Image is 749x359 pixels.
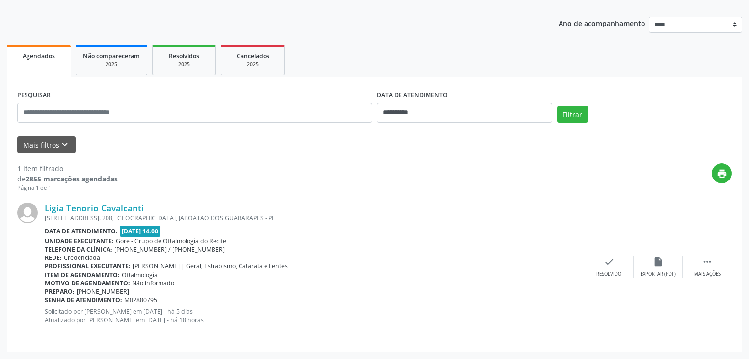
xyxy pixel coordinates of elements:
[45,254,62,262] b: Rede:
[702,256,713,267] i: 
[45,296,122,304] b: Senha de atendimento:
[45,262,131,270] b: Profissional executante:
[26,174,118,183] strong: 2855 marcações agendadas
[77,287,129,296] span: [PHONE_NUMBER]
[717,168,727,179] i: print
[116,237,226,245] span: Gore - Grupo de Oftalmologia do Recife
[712,163,732,183] button: print
[17,174,118,184] div: de
[45,203,144,213] a: Ligia Tenorio Cavalcanti
[17,88,51,103] label: PESQUISAR
[604,256,615,267] i: check
[45,287,75,296] b: Preparo:
[17,203,38,223] img: img
[45,279,130,287] b: Motivo de agendamento:
[23,52,55,60] span: Agendados
[557,106,588,123] button: Filtrar
[45,271,120,279] b: Item de agendamento:
[83,52,140,60] span: Não compareceram
[64,254,100,262] span: Credenciada
[59,139,70,150] i: keyboard_arrow_down
[160,61,209,68] div: 2025
[114,245,225,254] span: [PHONE_NUMBER] / [PHONE_NUMBER]
[228,61,277,68] div: 2025
[45,245,112,254] b: Telefone da clínica:
[596,271,621,278] div: Resolvido
[45,214,585,222] div: [STREET_ADDRESS]. 208, [GEOGRAPHIC_DATA], JABOATAO DOS GUARARAPES - PE
[133,262,288,270] span: [PERSON_NAME] | Geral, Estrabismo, Catarata e Lentes
[653,256,664,267] i: insert_drive_file
[641,271,676,278] div: Exportar (PDF)
[237,52,269,60] span: Cancelados
[17,136,76,154] button: Mais filtroskeyboard_arrow_down
[17,184,118,192] div: Página 1 de 1
[377,88,448,103] label: DATA DE ATENDIMENTO
[169,52,199,60] span: Resolvidos
[45,308,585,324] p: Solicitado por [PERSON_NAME] em [DATE] - há 5 dias Atualizado por [PERSON_NAME] em [DATE] - há 18...
[132,279,174,287] span: Não informado
[83,61,140,68] div: 2025
[122,271,158,279] span: Oftalmologia
[694,271,721,278] div: Mais ações
[17,163,118,174] div: 1 item filtrado
[120,226,161,237] span: [DATE] 14:00
[45,227,118,235] b: Data de atendimento:
[124,296,157,304] span: M02880795
[45,237,114,245] b: Unidade executante:
[559,17,645,29] p: Ano de acompanhamento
